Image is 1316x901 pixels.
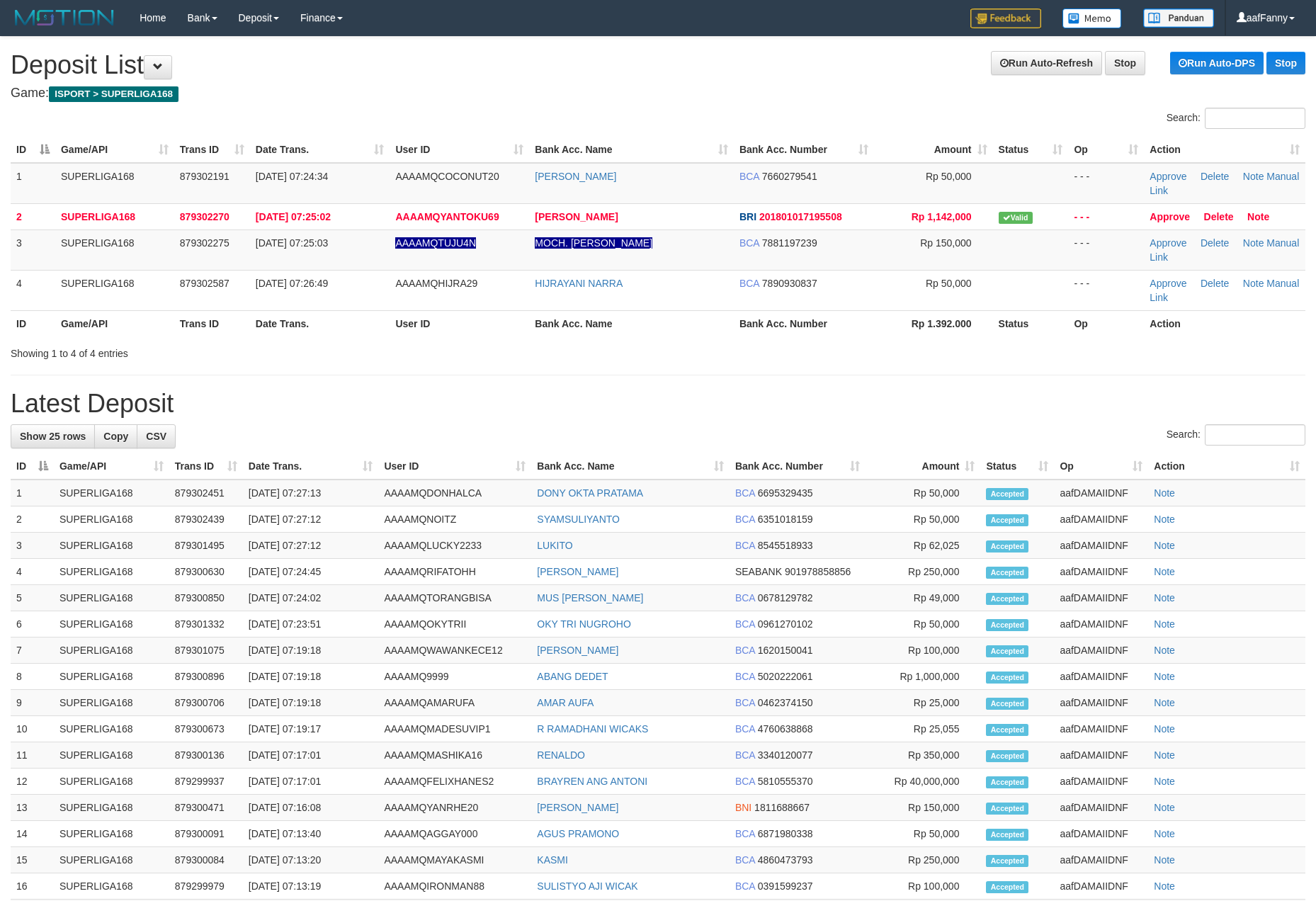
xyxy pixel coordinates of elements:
[986,567,1028,579] span: Accepted
[993,137,1069,163] th: Status: activate to sort column ascending
[866,664,981,690] td: Rp 1,000,000
[866,769,981,795] td: Rp 40,000,000
[874,137,993,163] th: Amount: activate to sort column ascending
[1054,506,1148,533] td: aafDAMAIIDNF
[1154,514,1175,525] a: Note
[535,237,652,249] a: MOCH. [PERSON_NAME]
[11,506,54,533] td: 2
[986,645,1028,657] span: Accepted
[169,742,243,769] td: 879300136
[180,278,229,289] span: 879302587
[758,540,813,551] span: Copy 8545518933 to clipboard
[537,671,608,682] a: ABANG DEDET
[169,480,243,506] td: 879302451
[1068,163,1144,204] td: - - -
[378,559,531,585] td: AAAAMQRIFATOHH
[1054,847,1148,873] td: aafDAMAIIDNF
[986,488,1028,500] span: Accepted
[1150,278,1299,303] a: Manual Link
[11,424,95,448] a: Show 25 rows
[758,723,813,735] span: Copy 4760638868 to clipboard
[1154,671,1175,682] a: Note
[180,237,229,249] span: 879302275
[735,697,755,708] span: BCA
[243,742,379,769] td: [DATE] 07:17:01
[866,795,981,821] td: Rp 150,000
[1068,310,1144,336] th: Op
[395,278,477,289] span: AAAAMQHIJRA29
[986,698,1028,710] span: Accepted
[1148,453,1305,480] th: Action: activate to sort column ascending
[537,514,620,525] a: SYAMSULIYANTO
[912,211,972,222] span: Rp 1,142,000
[243,637,379,664] td: [DATE] 07:19:18
[537,618,631,630] a: OKY TRI NUGROHO
[986,829,1028,841] span: Accepted
[1205,108,1305,129] input: Search:
[11,664,54,690] td: 8
[174,137,250,163] th: Trans ID: activate to sort column ascending
[1054,664,1148,690] td: aafDAMAIIDNF
[11,611,54,637] td: 6
[378,453,531,480] th: User ID: activate to sort column ascending
[169,821,243,847] td: 879300091
[758,487,813,499] span: Copy 6695329435 to clipboard
[378,690,531,716] td: AAAAMQAMARUFA
[735,618,755,630] span: BCA
[390,137,529,163] th: User ID: activate to sort column ascending
[54,637,169,664] td: SUPERLIGA168
[11,716,54,742] td: 10
[874,310,993,336] th: Rp 1.392.000
[55,163,174,204] td: SUPERLIGA168
[54,742,169,769] td: SUPERLIGA168
[986,750,1028,762] span: Accepted
[920,237,971,249] span: Rp 150,000
[54,795,169,821] td: SUPERLIGA168
[735,540,755,551] span: BCA
[866,821,981,847] td: Rp 50,000
[256,237,328,249] span: [DATE] 07:25:03
[980,453,1054,480] th: Status: activate to sort column ascending
[11,637,54,664] td: 7
[256,171,328,182] span: [DATE] 07:24:34
[866,690,981,716] td: Rp 25,000
[537,776,647,787] a: BRAYREN ANG ANTONI
[11,533,54,559] td: 3
[1150,171,1186,182] a: Approve
[395,171,499,182] span: AAAAMQCOCONUT20
[55,137,174,163] th: Game/API: activate to sort column ascending
[169,585,243,611] td: 879300850
[11,742,54,769] td: 11
[866,716,981,742] td: Rp 25,055
[735,802,751,813] span: BNI
[1054,742,1148,769] td: aafDAMAIIDNF
[378,795,531,821] td: AAAAMQYANRHE20
[758,618,813,630] span: Copy 0961270102 to clipboard
[986,776,1028,788] span: Accepted
[866,533,981,559] td: Rp 62,025
[866,637,981,664] td: Rp 100,000
[174,310,250,336] th: Trans ID
[11,229,55,270] td: 3
[1167,424,1305,446] label: Search:
[986,514,1028,526] span: Accepted
[256,278,328,289] span: [DATE] 07:26:49
[1154,592,1175,603] a: Note
[169,769,243,795] td: 879299937
[758,854,813,866] span: Copy 4860473793 to clipboard
[1247,211,1269,222] a: Note
[54,585,169,611] td: SUPERLIGA168
[1054,795,1148,821] td: aafDAMAIIDNF
[1154,776,1175,787] a: Note
[758,645,813,656] span: Copy 1620150041 to clipboard
[54,873,169,900] td: SUPERLIGA168
[762,237,817,249] span: Copy 7881197239 to clipboard
[970,8,1041,28] img: Feedback.jpg
[378,664,531,690] td: AAAAMQ9999
[378,585,531,611] td: AAAAMQTORANGBISA
[54,690,169,716] td: SUPERLIGA168
[734,310,874,336] th: Bank Acc. Number
[11,51,1305,79] h1: Deposit List
[739,278,759,289] span: BCA
[243,533,379,559] td: [DATE] 07:27:12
